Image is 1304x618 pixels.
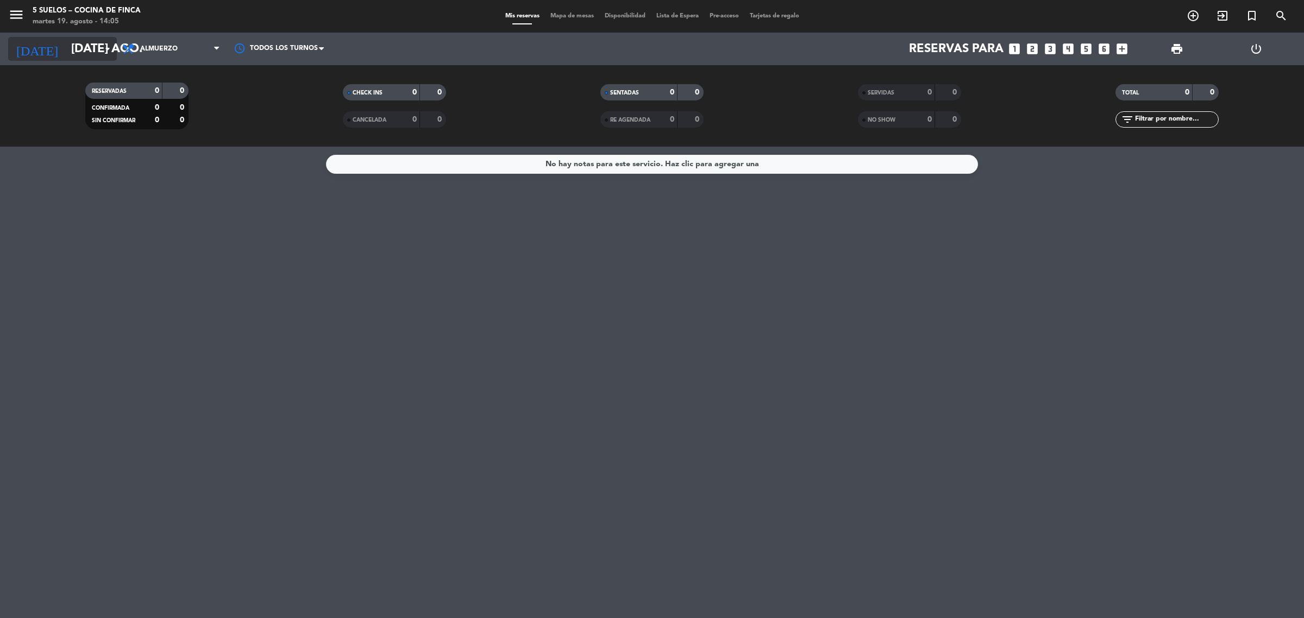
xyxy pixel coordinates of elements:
[1250,42,1263,55] i: power_settings_new
[651,13,704,19] span: Lista de Espera
[8,7,24,27] button: menu
[500,13,545,19] span: Mis reservas
[353,90,383,96] span: CHECK INS
[1170,42,1183,55] span: print
[1134,113,1218,125] input: Filtrar por nombre...
[1121,113,1134,126] i: filter_list
[1007,42,1021,56] i: looks_one
[155,104,159,111] strong: 0
[599,13,651,19] span: Disponibilidad
[1122,90,1139,96] span: TOTAL
[92,118,135,123] span: SIN CONFIRMAR
[1245,9,1258,22] i: turned_in_not
[437,89,444,96] strong: 0
[1216,9,1229,22] i: exit_to_app
[670,116,674,123] strong: 0
[1115,42,1129,56] i: add_box
[101,42,114,55] i: arrow_drop_down
[1097,42,1111,56] i: looks_6
[610,117,650,123] span: RE AGENDADA
[412,89,417,96] strong: 0
[180,116,186,124] strong: 0
[1275,9,1288,22] i: search
[1185,89,1189,96] strong: 0
[610,90,639,96] span: SENTADAS
[1061,42,1075,56] i: looks_4
[704,13,744,19] span: Pre-acceso
[1210,89,1217,96] strong: 0
[695,89,701,96] strong: 0
[1217,33,1296,65] div: LOG OUT
[155,87,159,94] strong: 0
[744,13,805,19] span: Tarjetas de regalo
[353,117,386,123] span: CANCELADA
[180,104,186,111] strong: 0
[437,116,444,123] strong: 0
[545,13,599,19] span: Mapa de mesas
[33,16,141,27] div: martes 19. agosto - 14:05
[1025,42,1039,56] i: looks_two
[695,116,701,123] strong: 0
[1187,9,1200,22] i: add_circle_outline
[8,7,24,23] i: menu
[670,89,674,96] strong: 0
[927,89,932,96] strong: 0
[155,116,159,124] strong: 0
[92,105,129,111] span: CONFIRMADA
[412,116,417,123] strong: 0
[92,89,127,94] span: RESERVADAS
[546,158,759,171] div: No hay notas para este servicio. Haz clic para agregar una
[33,5,141,16] div: 5 SUELOS – COCINA DE FINCA
[8,37,66,61] i: [DATE]
[1043,42,1057,56] i: looks_3
[180,87,186,94] strong: 0
[868,117,895,123] span: NO SHOW
[140,45,178,53] span: Almuerzo
[952,89,959,96] strong: 0
[952,116,959,123] strong: 0
[1079,42,1093,56] i: looks_5
[927,116,932,123] strong: 0
[909,42,1004,56] span: Reservas para
[868,90,894,96] span: SERVIDAS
